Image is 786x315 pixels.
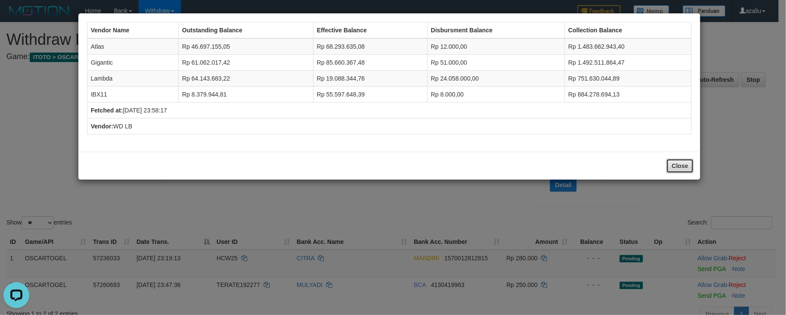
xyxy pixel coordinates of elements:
td: Rp 12.000,00 [427,38,565,55]
th: Effective Balance [313,22,427,39]
td: Rp 1.483.662.943,40 [565,38,691,55]
td: Rp 68.293.635,08 [313,38,427,55]
td: Rp 55.597.648,39 [313,87,427,103]
th: Collection Balance [565,22,691,39]
td: Rp 24.058.000,00 [427,71,565,87]
td: Rp 1.492.511.864,47 [565,55,691,71]
td: Rp 46.697.155,05 [178,38,313,55]
th: Disbursment Balance [427,22,565,39]
button: Close [666,159,694,173]
td: Rp 751.630.044,89 [565,71,691,87]
td: [DATE] 23:58:17 [87,103,691,119]
td: Rp 8.379.944,81 [178,87,313,103]
td: WD LB [87,119,691,134]
b: Vendor: [91,123,113,130]
td: Rp 61.062.017,42 [178,55,313,71]
td: IBX11 [87,87,178,103]
td: Rp 51.000,00 [427,55,565,71]
th: Outstanding Balance [178,22,313,39]
td: Rp 884.278.694,13 [565,87,691,103]
td: Gigantic [87,55,178,71]
td: Rp 85.660.367,48 [313,55,427,71]
td: Atlas [87,38,178,55]
b: Fetched at: [91,107,123,114]
td: Rp 64.143.683,22 [178,71,313,87]
th: Vendor Name [87,22,178,39]
td: Rp 8.000,00 [427,87,565,103]
td: Rp 19.088.344,76 [313,71,427,87]
td: Lambda [87,71,178,87]
button: Open LiveChat chat widget [3,3,29,29]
